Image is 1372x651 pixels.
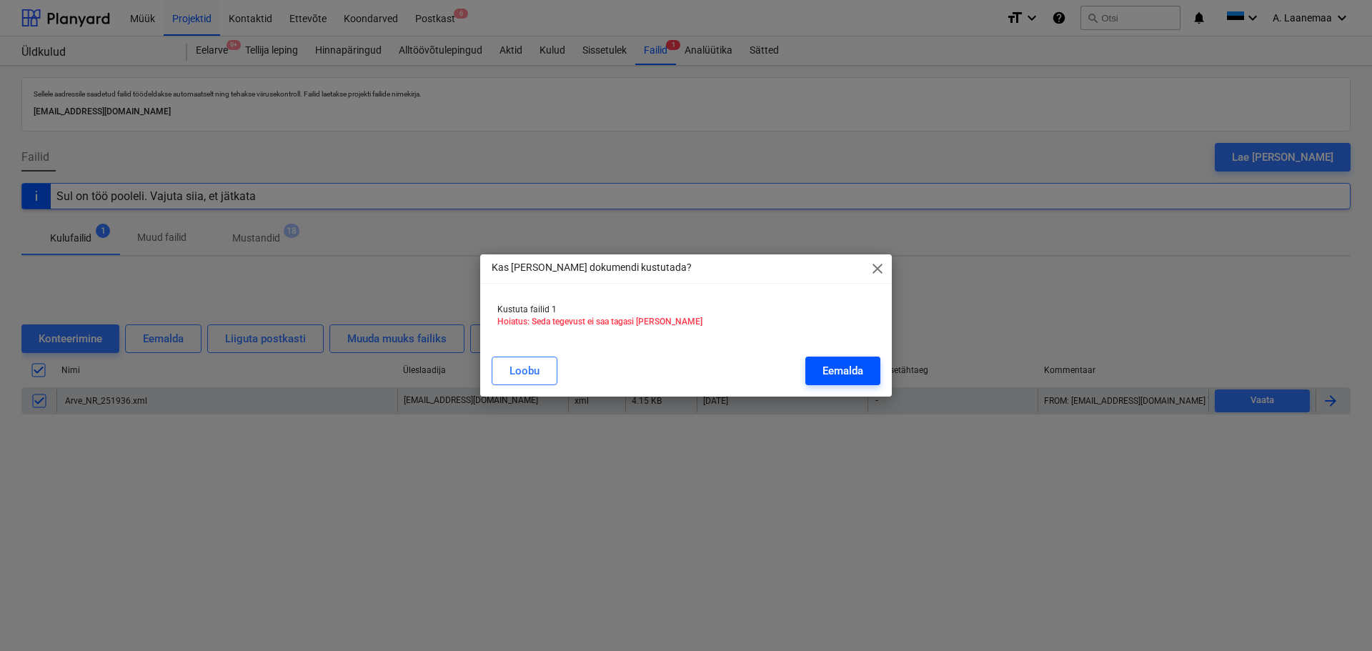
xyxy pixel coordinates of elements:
div: Eemalda [822,362,863,380]
span: close [869,260,886,277]
iframe: Chat Widget [1301,582,1372,651]
p: Kas [PERSON_NAME] dokumendi kustutada? [492,260,692,275]
p: Kustuta failid 1 [497,304,875,316]
button: Eemalda [805,357,880,385]
p: Hoiatus: Seda tegevust ei saa tagasi [PERSON_NAME] [497,316,875,328]
button: Loobu [492,357,557,385]
div: Loobu [509,362,540,380]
